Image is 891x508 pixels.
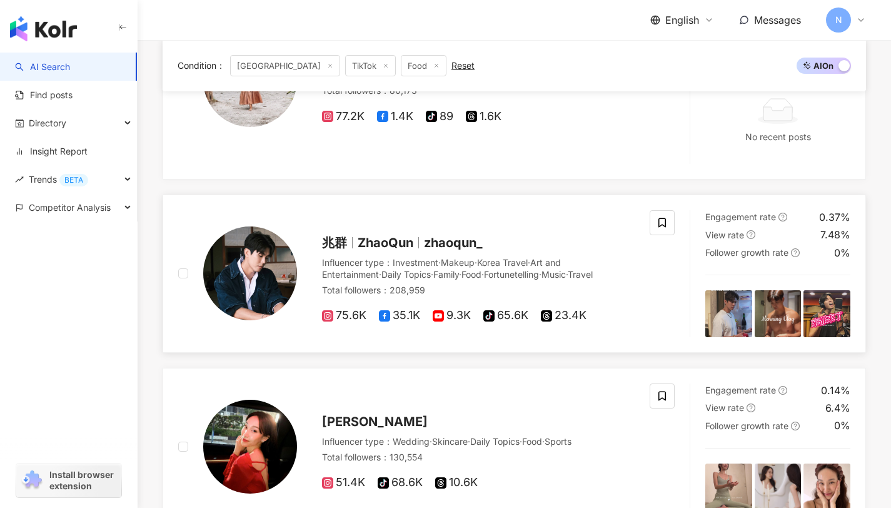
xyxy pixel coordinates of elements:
span: · [528,257,530,268]
span: Directory [29,109,66,137]
span: · [430,436,432,447]
img: post-image [803,290,850,337]
div: Reset [451,61,475,71]
span: question-circle [747,404,755,412]
span: Korea Travel [477,257,528,268]
span: Messages [754,14,801,26]
span: Fortunetelling [484,269,539,280]
span: · [431,269,433,280]
span: Sports [545,436,571,447]
span: Makeup [441,257,475,268]
img: post-image [705,290,752,337]
div: 6.4% [825,401,850,415]
span: · [459,269,461,280]
span: Engagement rate [705,385,776,395]
span: Food [401,55,446,76]
span: question-circle [791,422,800,430]
span: · [468,436,470,447]
img: KOL Avatar [203,400,297,494]
span: 1.6K [466,110,501,123]
span: · [566,269,568,280]
span: 35.1K [379,309,420,322]
span: Food [461,269,481,280]
span: · [520,436,522,447]
span: Food [522,436,542,447]
span: Family [433,269,459,280]
span: English [665,13,699,27]
span: 68.6K [378,476,423,489]
span: [PERSON_NAME] [322,414,428,429]
span: Install browser extension [49,469,118,492]
div: Influencer type ： [322,435,635,448]
span: Condition ： [178,60,225,71]
span: 9.3K [433,309,471,322]
span: zhaoqun_ [424,235,483,250]
span: Music [541,269,566,280]
span: question-circle [747,230,755,239]
div: 0.14% [821,384,850,397]
div: 0% [834,419,850,432]
span: 兆群 [322,235,347,250]
span: Follower growth rate [705,420,788,431]
span: View rate [705,402,744,413]
span: [GEOGRAPHIC_DATA] [230,55,340,76]
img: chrome extension [20,470,44,490]
span: 23.4K [541,309,586,322]
span: Trends [29,165,88,193]
span: 65.6K [483,309,528,322]
img: logo [10,16,77,41]
div: 7.48% [820,228,850,241]
span: 77.2K [322,110,365,123]
span: · [481,269,484,280]
span: 89 [426,110,453,123]
a: KOL Avatar兆群ZhaoQunzhaoqun_Influencer type：Investment·Makeup·Korea Travel·Art and Entertainment·D... [163,195,866,353]
span: ZhaoQun [358,235,413,250]
span: question-circle [778,213,787,221]
div: Influencer type ： [322,257,635,281]
span: · [379,269,381,280]
span: 1.4K [377,110,413,123]
div: 0% [834,246,850,260]
a: searchAI Search [15,61,70,73]
span: 10.6K [435,476,478,489]
span: Competitor Analysis [29,193,111,221]
span: · [542,436,545,447]
span: 75.6K [322,309,366,322]
span: 51.4K [322,476,365,489]
span: Daily Topics [381,269,431,280]
span: View rate [705,230,744,240]
span: Engagement rate [705,211,776,222]
span: question-circle [778,386,787,395]
a: Find posts [15,89,73,101]
a: Insight Report [15,145,88,158]
img: KOL Avatar [203,226,297,320]
span: Travel [568,269,593,280]
span: TikTok [345,55,396,76]
div: BETA [59,174,88,186]
div: Total followers ： 130,554 [322,451,635,464]
span: · [475,257,477,268]
div: 0.37% [819,210,850,224]
div: Total followers ： 208,959 [322,284,635,297]
span: Wedding [393,436,430,447]
span: Skincare [432,436,468,447]
span: · [438,257,441,268]
div: No recent posts [745,130,811,144]
img: post-image [755,290,802,337]
span: rise [15,175,24,184]
span: Follower growth rate [705,247,788,258]
span: question-circle [791,248,800,257]
span: Daily Topics [470,436,520,447]
span: Investment [393,257,438,268]
span: N [835,13,842,27]
a: chrome extensionInstall browser extension [16,464,121,497]
span: · [539,269,541,280]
